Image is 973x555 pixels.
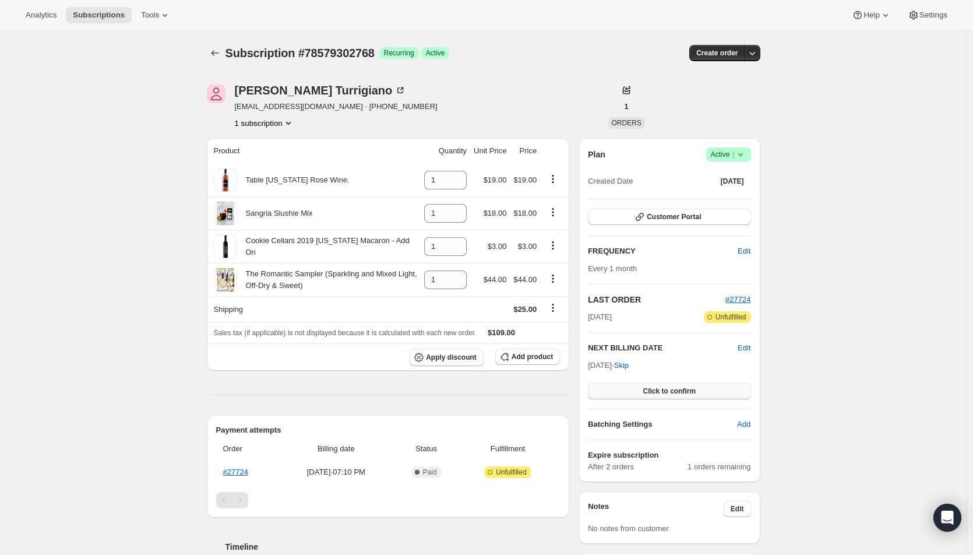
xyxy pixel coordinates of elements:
div: Table [US_STATE] Rosé Wine. [237,174,350,186]
span: Unfulfilled [715,312,746,322]
span: Settings [919,10,947,20]
button: Subscriptions [66,7,132,23]
span: Add [737,419,750,430]
button: Product actions [235,117,294,129]
span: Skip [614,360,629,371]
span: Apply discount [426,353,477,362]
div: Cookie Cellars 2019 [US_STATE] Macaron - Add On [237,235,418,258]
th: Unit Price [470,138,510,164]
button: Edit [738,342,750,354]
th: Quantity [421,138,470,164]
h2: Payment attempts [216,424,560,436]
button: Skip [607,356,636,375]
button: [DATE] [714,173,751,189]
th: Order [216,436,279,462]
span: Active [426,48,445,58]
div: Sangria Slushie Mix [237,208,313,219]
span: $44.00 [513,275,537,284]
span: $25.00 [513,305,537,314]
span: No notes from customer [588,524,669,533]
span: 1 [625,102,629,111]
button: Shipping actions [544,301,562,314]
button: Add product [495,349,560,365]
span: Status [397,443,455,455]
button: Add [730,415,757,434]
div: [PERSON_NAME] Turrigiano [235,85,407,96]
span: | [732,150,734,159]
span: Fulfillment [463,443,553,455]
button: 1 [618,99,636,115]
span: ORDERS [612,119,641,127]
button: #27724 [725,294,750,305]
th: Price [510,138,540,164]
span: $18.00 [484,209,507,217]
h2: Plan [588,149,605,160]
a: #27724 [725,295,750,304]
span: Active [711,149,746,160]
button: Product actions [544,272,562,285]
span: [DATE] · 07:10 PM [282,466,390,478]
button: Product actions [544,173,562,185]
span: Analytics [26,10,57,20]
span: Emily Turrigiano [207,85,225,103]
h2: Timeline [225,541,570,553]
span: Edit [731,504,744,514]
span: $3.00 [518,242,537,251]
h2: LAST ORDER [588,294,725,305]
span: 1 orders remaining [688,461,750,473]
span: [DATE] [721,177,744,186]
button: Customer Portal [588,209,750,225]
span: Tools [141,10,159,20]
button: Subscriptions [207,45,223,61]
th: Product [207,138,421,164]
button: Settings [901,7,954,23]
span: $3.00 [488,242,507,251]
span: Help [863,10,879,20]
button: Apply discount [410,349,484,366]
span: $19.00 [484,175,507,184]
span: Subscription #78579302768 [225,47,375,59]
button: Tools [134,7,178,23]
span: [DATE] [588,311,612,323]
span: Every 1 month [588,264,637,273]
span: [DATE] · [588,361,629,370]
h3: Notes [588,501,724,517]
span: Edit [738,245,750,257]
a: #27724 [223,468,248,476]
span: Unfulfilled [496,468,527,477]
button: Product actions [544,206,562,219]
span: [EMAIL_ADDRESS][DOMAIN_NAME] · [PHONE_NUMBER] [235,101,438,113]
span: $44.00 [484,275,507,284]
h6: Expire subscription [588,449,750,461]
span: Paid [423,468,437,477]
button: Edit [731,242,757,261]
h2: NEXT BILLING DATE [588,342,738,354]
button: Analytics [19,7,64,23]
th: Shipping [207,296,421,322]
span: Click to confirm [643,387,696,396]
span: Add product [512,352,553,361]
span: $19.00 [513,175,537,184]
span: $18.00 [513,209,537,217]
span: Recurring [384,48,414,58]
button: Product actions [544,239,562,252]
button: Edit [724,501,751,517]
div: Open Intercom Messenger [933,504,961,532]
button: Click to confirm [588,383,750,399]
h2: FREQUENCY [588,245,738,257]
span: Customer Portal [647,212,701,222]
nav: Pagination [216,492,560,508]
span: Created Date [588,175,633,187]
span: $109.00 [488,328,515,337]
button: Create order [689,45,745,61]
span: Sales tax (if applicable) is not displayed because it is calculated with each new order. [214,329,477,337]
span: After 2 orders [588,461,688,473]
div: The Romantic Sampler (Sparkling and Mixed Light, Off-Dry & Sweet) [237,268,418,291]
h6: Batching Settings [588,419,737,430]
span: Create order [696,48,738,58]
span: Billing date [282,443,390,455]
button: Help [845,7,898,23]
span: Subscriptions [73,10,125,20]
